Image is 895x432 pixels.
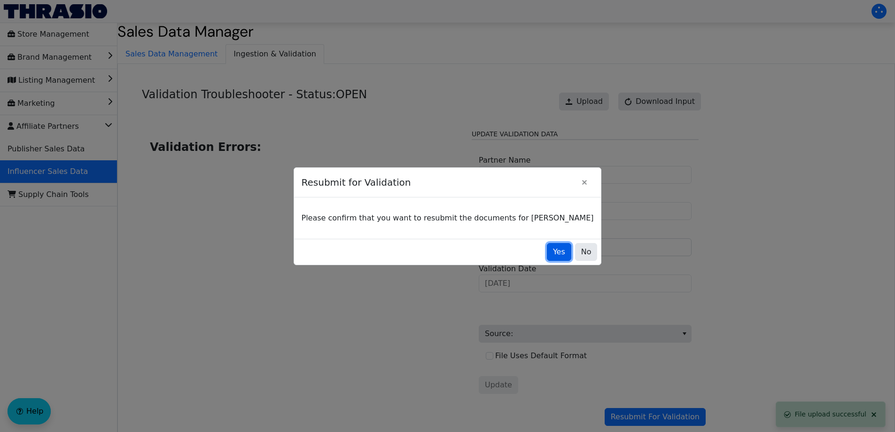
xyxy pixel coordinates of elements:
button: Close [576,173,593,191]
span: Resubmit for Validation [302,171,576,194]
button: No [575,243,598,261]
span: No [581,246,591,258]
span: Yes [553,246,565,258]
button: Yes [547,243,571,261]
p: Please confirm that you want to resubmit the documents for [PERSON_NAME] [302,212,594,224]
